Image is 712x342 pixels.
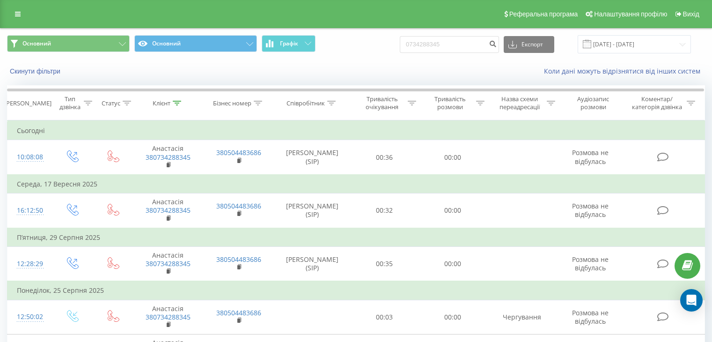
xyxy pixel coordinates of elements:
[572,308,609,326] span: Розмова не відбулась
[146,259,191,268] a: 380734288345
[132,193,203,228] td: Анастасія
[17,201,42,220] div: 16:12:50
[572,201,609,219] span: Розмова не відбулась
[274,140,351,175] td: [PERSON_NAME] (SIP)
[400,36,499,53] input: Пошук за номером
[146,153,191,162] a: 380734288345
[7,281,705,300] td: Понеділок, 25 Серпня 2025
[418,140,486,175] td: 00:00
[418,246,486,281] td: 00:00
[683,10,699,18] span: Вихід
[680,289,703,312] div: Open Intercom Messenger
[146,206,191,215] a: 380734288345
[359,95,406,111] div: Тривалість очікування
[280,40,298,47] span: Графік
[351,246,418,281] td: 00:35
[7,228,705,247] td: П’ятниця, 29 Серпня 2025
[509,10,578,18] span: Реферальна програма
[418,193,486,228] td: 00:00
[495,95,544,111] div: Назва схеми переадресації
[17,148,42,166] div: 10:08:08
[132,140,203,175] td: Анастасія
[216,255,261,264] a: 380504483686
[7,67,65,75] button: Скинути фільтри
[146,312,191,321] a: 380734288345
[566,95,621,111] div: Аудіозапис розмови
[504,36,554,53] button: Експорт
[594,10,667,18] span: Налаштування профілю
[132,300,203,335] td: Анастасія
[274,193,351,228] td: [PERSON_NAME] (SIP)
[262,35,316,52] button: Графік
[7,35,130,52] button: Основний
[102,99,120,107] div: Статус
[17,308,42,326] div: 12:50:02
[418,300,486,335] td: 00:00
[134,35,257,52] button: Основний
[351,300,418,335] td: 00:03
[153,99,170,107] div: Клієнт
[216,201,261,210] a: 380504483686
[7,121,705,140] td: Сьогодні
[544,67,705,75] a: Коли дані можуть відрізнятися вiд інших систем
[216,308,261,317] a: 380504483686
[22,40,51,47] span: Основний
[486,300,557,335] td: Чергування
[7,175,705,193] td: Середа, 17 Вересня 2025
[286,99,325,107] div: Співробітник
[572,148,609,165] span: Розмова не відбулась
[59,95,81,111] div: Тип дзвінка
[4,99,51,107] div: [PERSON_NAME]
[17,255,42,273] div: 12:28:29
[351,140,418,175] td: 00:36
[630,95,684,111] div: Коментар/категорія дзвінка
[216,148,261,157] a: 380504483686
[213,99,251,107] div: Бізнес номер
[274,246,351,281] td: [PERSON_NAME] (SIP)
[351,193,418,228] td: 00:32
[132,246,203,281] td: Анастасія
[572,255,609,272] span: Розмова не відбулась
[427,95,474,111] div: Тривалість розмови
